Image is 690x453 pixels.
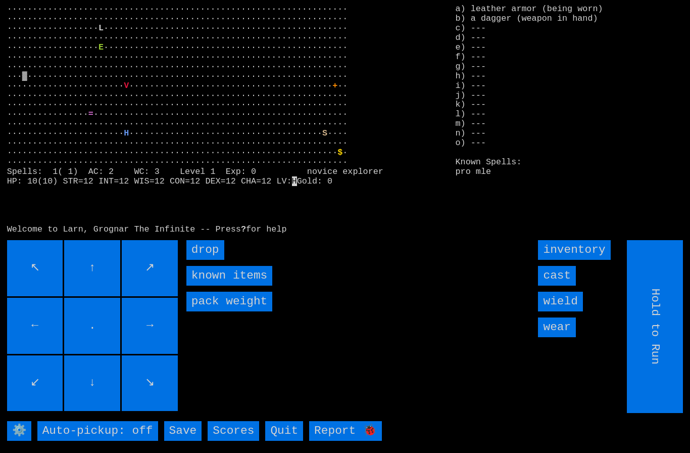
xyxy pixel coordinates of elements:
[7,298,63,354] input: ←
[538,292,582,311] input: wield
[124,128,129,138] font: H
[322,128,327,138] font: S
[122,298,178,354] input: →
[208,421,259,441] input: Scores
[98,23,104,33] font: L
[186,266,272,286] input: known items
[7,355,63,412] input: ↙
[98,42,104,52] font: E
[265,421,303,441] input: Quit
[7,5,442,231] larn: ··································································· ·····························...
[538,240,610,260] input: inventory
[186,292,272,311] input: pack weight
[88,109,93,119] font: =
[64,355,120,412] input: ↓
[309,421,382,441] input: Report 🐞
[292,176,297,186] mark: H
[627,240,683,413] input: Hold to Run
[122,240,178,296] input: ↗
[538,318,576,337] input: wear
[241,224,246,234] b: ?
[332,81,337,90] font: +
[124,81,129,90] font: V
[64,298,120,354] input: .
[337,148,342,157] font: $
[64,240,120,296] input: ↑
[456,5,683,141] stats: a) leather armor (being worn) b) a dagger (weapon in hand) c) --- d) --- e) --- f) --- g) --- h) ...
[164,421,202,441] input: Save
[7,240,63,296] input: ↖
[122,355,178,412] input: ↘
[186,240,224,260] input: drop
[37,421,158,441] input: Auto-pickup: off
[7,421,31,441] input: ⚙️
[538,266,576,286] input: cast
